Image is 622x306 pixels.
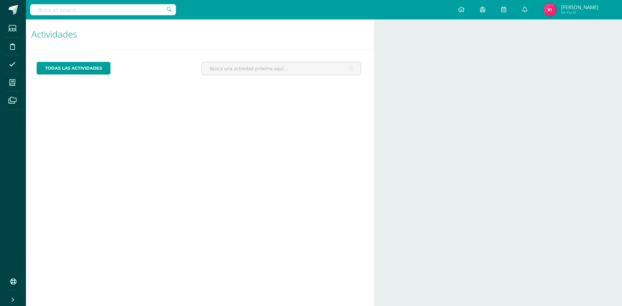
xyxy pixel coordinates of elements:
input: Busca una actividad próxima aquí... [202,62,361,75]
span: Mi Perfil [561,10,598,15]
a: todas las Actividades [37,62,110,74]
img: 3970a2f8d91ad8cd50ae57891372588b.png [543,3,556,16]
h1: Actividades [31,19,366,49]
span: [PERSON_NAME] [561,4,598,10]
input: Busca un usuario... [30,4,176,15]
